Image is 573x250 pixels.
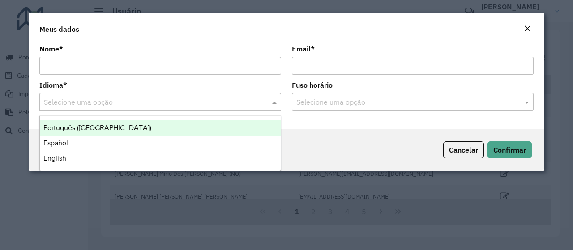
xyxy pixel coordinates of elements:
[449,145,478,154] span: Cancelar
[292,43,315,54] label: Email
[493,145,526,154] span: Confirmar
[43,124,151,131] span: Português ([GEOGRAPHIC_DATA])
[39,80,67,90] label: Idioma
[521,23,534,35] button: Close
[39,24,79,34] h4: Meus dados
[443,141,484,158] button: Cancelar
[487,141,532,158] button: Confirmar
[292,80,333,90] label: Fuso horário
[43,154,66,162] span: English
[39,115,281,171] ng-dropdown-panel: Options list
[39,43,63,54] label: Nome
[43,139,68,147] span: Español
[524,25,531,32] em: Fechar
